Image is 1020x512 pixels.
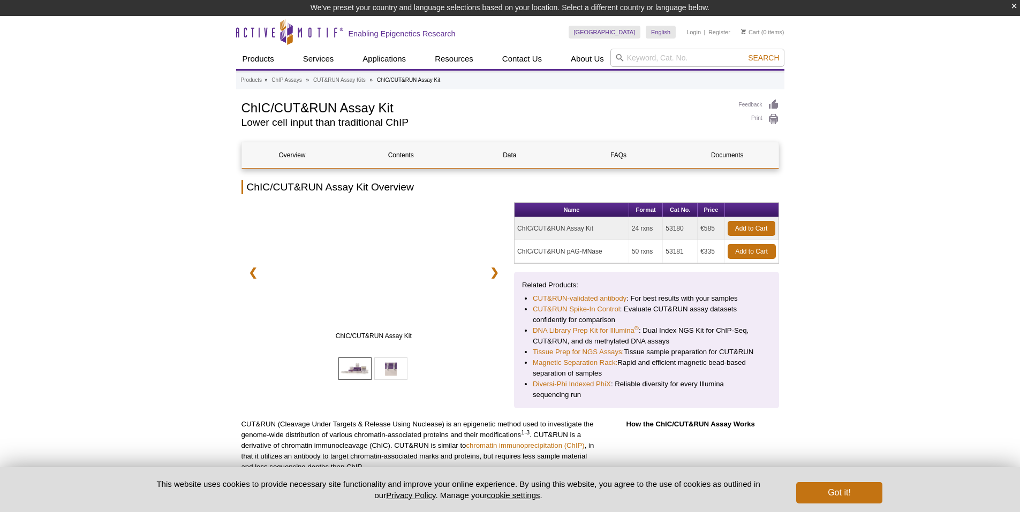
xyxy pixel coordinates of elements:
[313,75,366,85] a: CUT&RUN Assay Kits
[629,217,663,240] td: 24 rxns
[533,347,760,357] li: Tissue sample preparation for CUT&RUN
[483,260,506,285] a: ❯
[138,478,779,501] p: This website uses cookies to provide necessary site functionality and improve your online experie...
[568,142,669,168] a: FAQs
[739,99,779,111] a: Feedback
[515,203,629,217] th: Name
[466,441,584,449] a: chromatin immunoprecipitation (ChIP)
[739,113,779,125] a: Print
[741,26,784,39] li: (0 items)
[629,203,663,217] th: Format
[741,29,746,34] img: Your Cart
[268,331,480,341] span: ChIC/CUT&RUN Assay Kit
[741,28,760,36] a: Cart
[533,293,626,304] a: CUT&RUN-validated antibody
[704,26,706,39] li: |
[349,29,456,39] h2: Enabling Epigenetics Research
[564,49,610,69] a: About Us
[496,49,548,69] a: Contact Us
[698,203,724,217] th: Price
[487,491,540,500] button: cookie settings
[521,429,530,435] sup: 1-3
[629,240,663,263] td: 50 rxns
[242,142,343,168] a: Overview
[271,75,302,85] a: ChIP Assays
[533,357,617,368] a: Magnetic Separation Rack:
[241,260,265,285] a: ❮
[728,244,776,259] a: Add to Cart
[745,53,782,63] button: Search
[236,49,281,69] a: Products
[533,379,760,400] li: : Reliable diversity for every Illumina sequencing run
[663,240,698,263] td: 53181
[533,379,611,389] a: Diversi-Phi Indexed PhiX
[533,325,639,336] a: DNA Library Prep Kit for Illumina®
[533,304,620,315] a: CUT&RUN Spike-In Control
[698,240,724,263] td: €335
[663,203,698,217] th: Cat No.
[241,75,262,85] a: Products
[677,142,777,168] a: Documents
[686,28,701,36] a: Login
[626,420,754,428] strong: How the ChIC/CUT&RUN Assay Works
[728,221,775,236] a: Add to Cart
[351,142,451,168] a: Contents
[634,325,639,331] sup: ®
[356,49,412,69] a: Applications
[533,304,760,325] li: : Evaluate CUT&RUN assay datasets confidently for comparison
[748,54,779,62] span: Search
[533,347,624,357] a: Tissue Prep for NGS Assays:
[610,49,784,67] input: Keyword, Cat. No.
[569,26,641,39] a: [GEOGRAPHIC_DATA]
[533,357,760,379] li: Rapid and efficient magnetic bead-based separation of samples
[297,49,341,69] a: Services
[241,118,728,127] h2: Lower cell input than traditional ChIP
[515,217,629,240] td: ChIC/CUT&RUN Assay Kit
[663,217,698,240] td: 53180
[533,325,760,347] li: : Dual Index NGS Kit for ChIP-Seq, CUT&RUN, and ds methylated DNA assays
[241,180,779,194] h2: ChIC/CUT&RUN Assay Kit Overview
[533,293,760,304] li: : For best results with your samples
[265,77,268,83] li: »
[241,99,728,115] h1: ChIC/CUT&RUN Assay Kit
[515,240,629,263] td: ChIC/CUT&RUN pAG-MNase
[428,49,480,69] a: Resources
[370,77,373,83] li: »
[796,482,882,503] button: Got it!
[386,491,435,500] a: Privacy Policy
[708,28,730,36] a: Register
[377,77,440,83] li: ChIC/CUT&RUN Assay Kit
[306,77,309,83] li: »
[646,26,676,39] a: English
[241,419,594,472] p: CUT&RUN (Cleavage Under Targets & Release Using Nuclease) is an epigenetic method used to investi...
[459,142,560,168] a: Data
[522,280,771,291] p: Related Products:
[698,217,724,240] td: €585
